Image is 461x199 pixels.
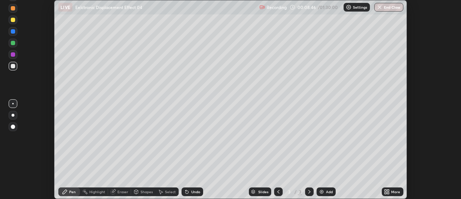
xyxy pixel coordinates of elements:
img: add-slide-button [319,189,325,195]
p: Recording [267,5,287,10]
div: More [391,190,400,194]
img: class-settings-icons [346,4,352,10]
p: LIVE [61,4,70,10]
div: Shapes [140,190,153,194]
img: recording.375f2c34.svg [259,4,265,10]
div: Undo [191,190,200,194]
div: Highlight [89,190,105,194]
img: end-class-cross [377,4,382,10]
div: Slides [258,190,268,194]
div: Add [326,190,333,194]
div: Pen [69,190,76,194]
div: Eraser [117,190,128,194]
button: End Class [374,3,403,12]
div: / [294,190,296,194]
div: 3 [286,190,293,194]
div: 3 [298,189,302,195]
p: Eelctronic Displacement Effect 04 [75,4,142,10]
p: Settings [353,5,367,9]
div: Select [165,190,176,194]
